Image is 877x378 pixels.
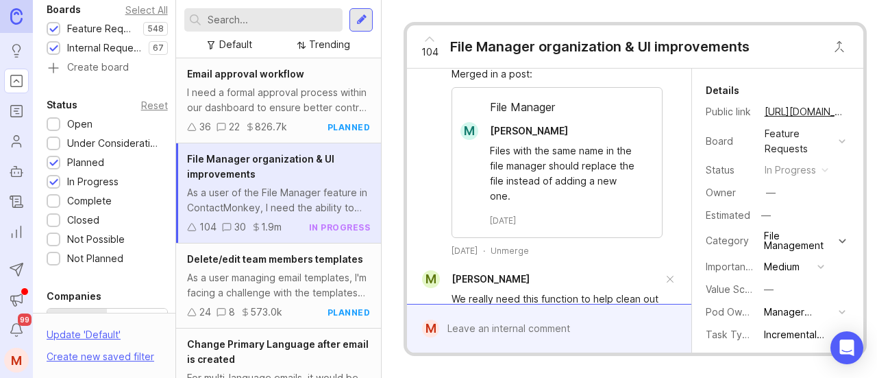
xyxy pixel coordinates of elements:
[125,6,168,14] div: Select All
[452,67,662,82] div: Merged in a post:
[764,259,800,274] div: Medium
[706,185,754,200] div: Owner
[706,351,732,363] label: Order
[706,104,754,119] div: Public link
[4,348,29,373] button: M
[47,62,168,75] a: Create board
[452,122,579,140] a: M[PERSON_NAME]
[4,257,29,282] button: Send to Autopilot
[764,350,786,365] div: Next
[490,215,516,226] time: [DATE]
[147,23,164,34] p: 548
[706,82,739,99] div: Details
[328,121,371,133] div: planned
[4,159,29,184] a: Autopilot
[208,12,337,27] input: Search...
[234,220,246,235] div: 30
[757,206,775,224] div: —
[141,102,168,109] div: Reset
[764,327,833,342] div: Incremental Enhancement
[187,270,370,300] div: As a user managing email templates, I'm facing a challenge with the templates created by colleagu...
[187,68,304,80] span: Email approval workflow
[67,21,136,36] div: Feature Requests
[176,143,381,244] a: File Manager organization & UI improvementsAs a user of the File Manager feature in ContactMonkey...
[450,37,750,56] div: File Manager organization & UI improvements
[764,231,835,250] div: File Management
[706,329,754,340] label: Task Type
[765,126,833,156] div: Feature Requests
[490,143,639,204] div: Files with the same name in the file manager should replace the file instead of adding a new one.
[452,245,478,257] time: [DATE]
[4,318,29,342] button: Notifications
[414,270,530,288] a: M[PERSON_NAME]
[67,40,142,56] div: Internal Requests
[706,261,757,272] label: Importance
[309,222,371,233] div: in progress
[830,331,863,364] div: Open Intercom Messenger
[706,306,776,318] label: Pod Ownership
[761,103,850,121] a: [URL][DOMAIN_NAME]
[47,327,121,349] div: Update ' Default '
[4,38,29,63] a: Ideas
[187,253,363,265] span: Delete/edit team members templates
[47,97,77,113] div: Status
[153,43,164,54] p: 67
[199,119,211,134] div: 36
[107,309,166,346] label: By account owner
[67,174,119,189] div: In Progress
[452,273,530,285] span: [PERSON_NAME]
[255,119,287,134] div: 826.7k
[706,134,754,149] div: Board
[706,163,754,178] div: Status
[261,220,282,235] div: 1.9m
[706,233,754,248] div: Category
[764,305,833,320] div: Manager Experience
[187,85,370,115] div: I need a formal approval process within our dashboard to ensure better control over our communica...
[483,245,485,257] div: ·
[199,305,211,320] div: 24
[422,270,440,288] div: M
[67,213,99,228] div: Closed
[309,37,350,52] div: Trending
[4,220,29,244] a: Reporting
[67,117,92,132] div: Open
[491,245,529,257] div: Unmerge
[67,232,125,247] div: Not Possible
[422,320,438,338] div: M
[452,99,661,122] div: File Manager
[176,244,381,329] a: Delete/edit team members templatesAs a user managing email templates, I'm facing a challenge with...
[219,37,252,52] div: Default
[4,129,29,154] a: Users
[4,189,29,214] a: Changelog
[4,69,29,93] a: Portal
[250,305,282,320] div: 573.0k
[18,314,32,326] span: 99
[490,125,568,137] span: [PERSON_NAME]
[10,8,23,24] img: Canny Home
[421,45,438,60] span: 104
[460,122,478,140] div: M
[826,33,853,60] button: Close button
[706,211,750,220] div: Estimated
[187,153,334,180] span: File Manager organization & UI improvements
[4,287,29,312] button: Announcements
[67,193,112,209] div: Complete
[67,155,104,170] div: Planned
[47,288,101,305] div: Companies
[229,119,240,134] div: 22
[766,185,776,200] div: —
[765,163,816,178] div: in progress
[229,305,235,320] div: 8
[47,309,107,346] label: By name
[199,220,217,235] div: 104
[47,349,154,364] div: Create new saved filter
[764,282,774,297] div: —
[176,58,381,143] a: Email approval workflowI need a formal approval process within our dashboard to ensure better con...
[67,136,161,151] div: Under Consideration
[4,99,29,123] a: Roadmaps
[47,1,81,18] div: Boards
[187,185,370,215] div: As a user of the File Manager feature in ContactMonkey, I need the ability to move files into fol...
[706,283,758,295] label: Value Scale
[328,307,371,318] div: planned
